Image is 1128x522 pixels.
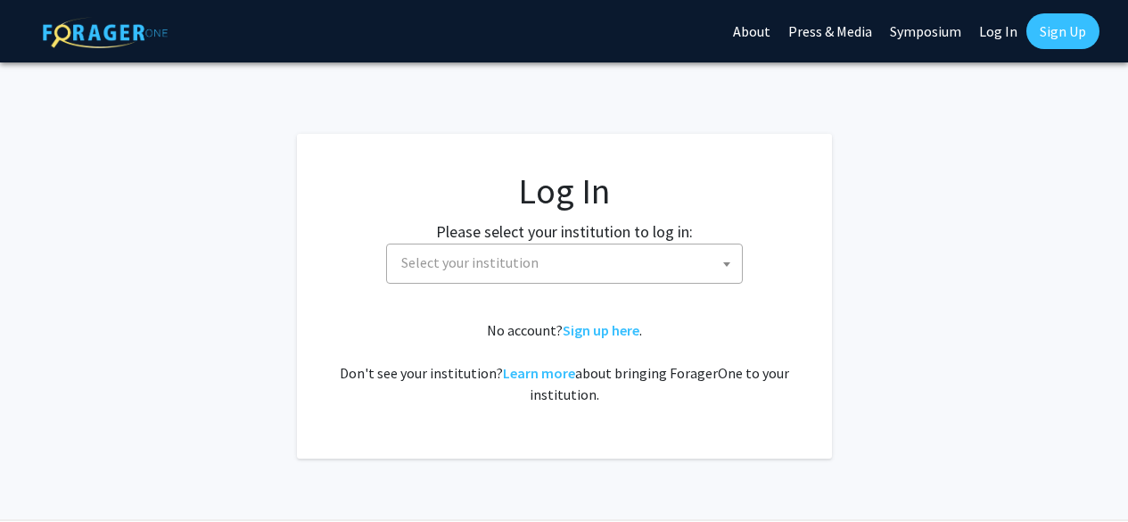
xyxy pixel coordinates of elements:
a: Sign Up [1026,13,1099,49]
div: No account? . Don't see your institution? about bringing ForagerOne to your institution. [333,319,796,405]
img: ForagerOne Logo [43,17,168,48]
span: Select your institution [394,244,742,281]
label: Please select your institution to log in: [436,220,693,244]
a: Learn more about bringing ForagerOne to your institution [503,364,575,382]
a: Sign up here [563,321,639,339]
span: Select your institution [401,253,539,271]
span: Select your institution [386,244,743,284]
h1: Log In [333,170,796,212]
